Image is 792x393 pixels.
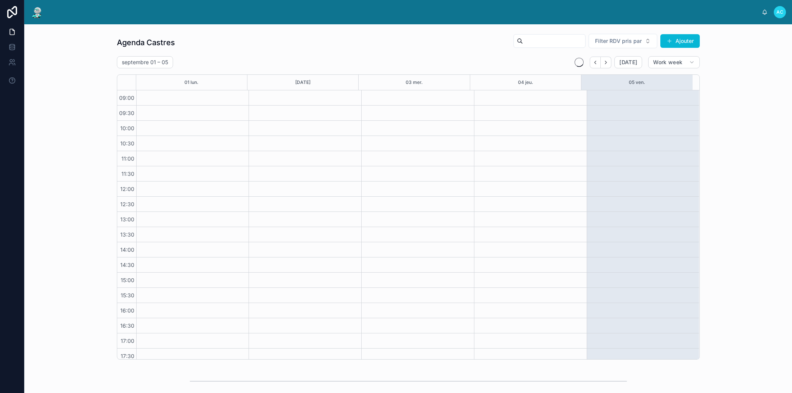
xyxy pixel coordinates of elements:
button: [DATE] [614,56,642,68]
span: 12:30 [118,201,136,207]
span: 16:00 [118,307,136,314]
span: 10:30 [118,140,136,147]
button: Work week [648,56,699,68]
span: 14:00 [118,246,136,253]
span: Filter RDV pris par [595,37,642,45]
button: Back [590,57,601,68]
span: 13:00 [118,216,136,223]
h1: Agenda Castres [117,37,175,48]
span: 15:00 [119,277,136,283]
span: 17:30 [119,353,136,359]
button: 05 ven. [629,75,645,90]
button: 04 jeu. [518,75,533,90]
span: 12:00 [118,186,136,192]
span: 09:00 [117,95,136,101]
span: 10:00 [118,125,136,131]
span: 13:30 [118,231,136,238]
span: 14:30 [118,262,136,268]
button: Ajouter [660,34,700,48]
button: 01 lun. [184,75,198,90]
span: 15:30 [119,292,136,298]
span: AC [776,9,783,15]
span: 09:30 [117,110,136,116]
img: App logo [30,6,44,18]
span: [DATE] [619,59,637,66]
span: 16:30 [118,322,136,329]
h2: septembre 01 – 05 [122,58,168,66]
span: 17:00 [119,338,136,344]
span: Work week [653,59,682,66]
button: [DATE] [295,75,310,90]
span: 11:30 [120,170,136,177]
button: Next [601,57,611,68]
button: Select Button [589,34,657,48]
div: scrollable content [50,11,762,14]
span: 11:00 [120,155,136,162]
button: 03 mer. [406,75,423,90]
